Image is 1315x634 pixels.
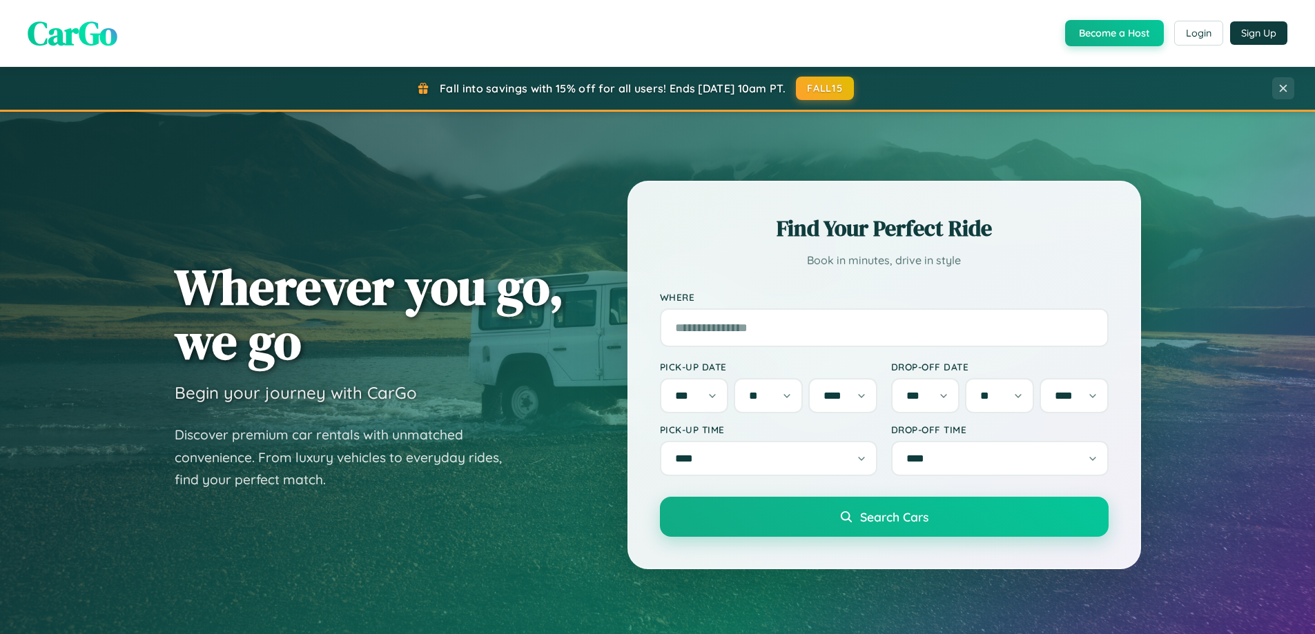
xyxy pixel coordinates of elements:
label: Where [660,291,1109,303]
button: FALL15 [796,77,854,100]
label: Drop-off Date [891,361,1109,373]
label: Pick-up Date [660,361,877,373]
span: CarGo [28,10,117,56]
h3: Begin your journey with CarGo [175,382,417,403]
button: Search Cars [660,497,1109,537]
p: Book in minutes, drive in style [660,250,1109,270]
button: Login [1174,21,1223,46]
p: Discover premium car rentals with unmatched convenience. From luxury vehicles to everyday rides, ... [175,424,520,491]
label: Pick-up Time [660,424,877,435]
button: Sign Up [1230,21,1287,45]
label: Drop-off Time [891,424,1109,435]
button: Become a Host [1065,20,1164,46]
h2: Find Your Perfect Ride [660,213,1109,244]
span: Fall into savings with 15% off for all users! Ends [DATE] 10am PT. [440,81,786,95]
span: Search Cars [860,509,928,524]
h1: Wherever you go, we go [175,259,564,368]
